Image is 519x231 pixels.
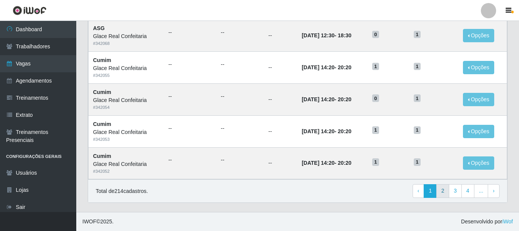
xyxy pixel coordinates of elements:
[264,147,297,179] td: --
[474,184,488,198] a: ...
[93,32,159,40] div: Glace Real Confeitaria
[168,61,212,69] ul: --
[264,52,297,84] td: --
[93,153,111,159] strong: Cumim
[302,128,351,134] strong: -
[82,218,96,225] span: IWOF
[168,156,212,164] ul: --
[302,32,334,38] time: [DATE] 12:30
[461,184,474,198] a: 4
[93,168,159,175] div: # 342052
[302,160,334,166] time: [DATE] 14:20
[168,92,212,100] ul: --
[302,64,334,70] time: [DATE] 14:20
[93,128,159,136] div: Glace Real Confeitaria
[264,20,297,52] td: --
[463,61,494,74] button: Opções
[93,121,111,127] strong: Cumim
[418,188,419,194] span: ‹
[488,184,500,198] a: Next
[302,128,334,134] time: [DATE] 14:20
[413,184,424,198] a: Previous
[424,184,437,198] a: 1
[221,124,259,132] ul: --
[463,29,494,42] button: Opções
[463,93,494,106] button: Opções
[264,115,297,147] td: --
[93,64,159,72] div: Glace Real Confeitaria
[461,218,513,226] span: Desenvolvido por
[168,124,212,132] ul: --
[96,187,148,195] p: Total de 214 cadastros.
[372,94,379,102] span: 0
[302,96,334,102] time: [DATE] 14:20
[436,184,449,198] a: 2
[93,89,111,95] strong: Cumim
[372,31,379,38] span: 0
[463,125,494,138] button: Opções
[93,25,104,31] strong: ASG
[221,29,259,37] ul: --
[413,184,500,198] nav: pagination
[302,160,351,166] strong: -
[302,32,351,38] strong: -
[338,160,352,166] time: 20:20
[372,158,379,166] span: 1
[13,6,47,15] img: CoreUI Logo
[502,218,513,225] a: iWof
[93,72,159,79] div: # 342055
[264,83,297,115] td: --
[493,188,495,194] span: ›
[221,92,259,100] ul: --
[93,104,159,111] div: # 342054
[338,64,352,70] time: 20:20
[221,156,259,164] ul: --
[338,96,352,102] time: 20:20
[168,29,212,37] ul: --
[372,63,379,70] span: 1
[414,94,421,102] span: 1
[414,31,421,38] span: 1
[414,158,421,166] span: 1
[221,61,259,69] ul: --
[414,63,421,70] span: 1
[93,40,159,47] div: # 342068
[93,96,159,104] div: Glace Real Confeitaria
[338,32,352,38] time: 18:30
[93,57,111,63] strong: Cumim
[93,136,159,143] div: # 342053
[372,126,379,134] span: 1
[414,126,421,134] span: 1
[449,184,462,198] a: 3
[82,218,114,226] span: © 2025 .
[93,160,159,168] div: Glace Real Confeitaria
[302,96,351,102] strong: -
[463,156,494,170] button: Opções
[302,64,351,70] strong: -
[338,128,352,134] time: 20:20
